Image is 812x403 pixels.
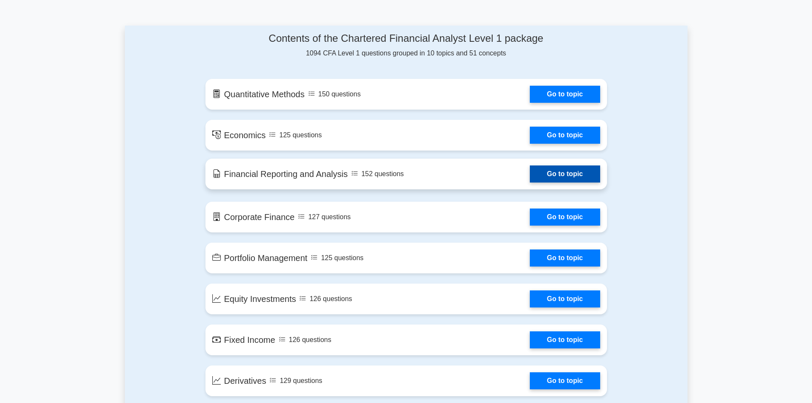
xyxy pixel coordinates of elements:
a: Go to topic [530,165,600,183]
h4: Contents of the Chartered Financial Analyst Level 1 package [205,32,607,45]
a: Go to topic [530,372,600,389]
a: Go to topic [530,249,600,267]
a: Go to topic [530,209,600,226]
a: Go to topic [530,127,600,144]
div: 1094 CFA Level 1 questions grouped in 10 topics and 51 concepts [205,32,607,58]
a: Go to topic [530,331,600,348]
a: Go to topic [530,290,600,307]
a: Go to topic [530,86,600,103]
